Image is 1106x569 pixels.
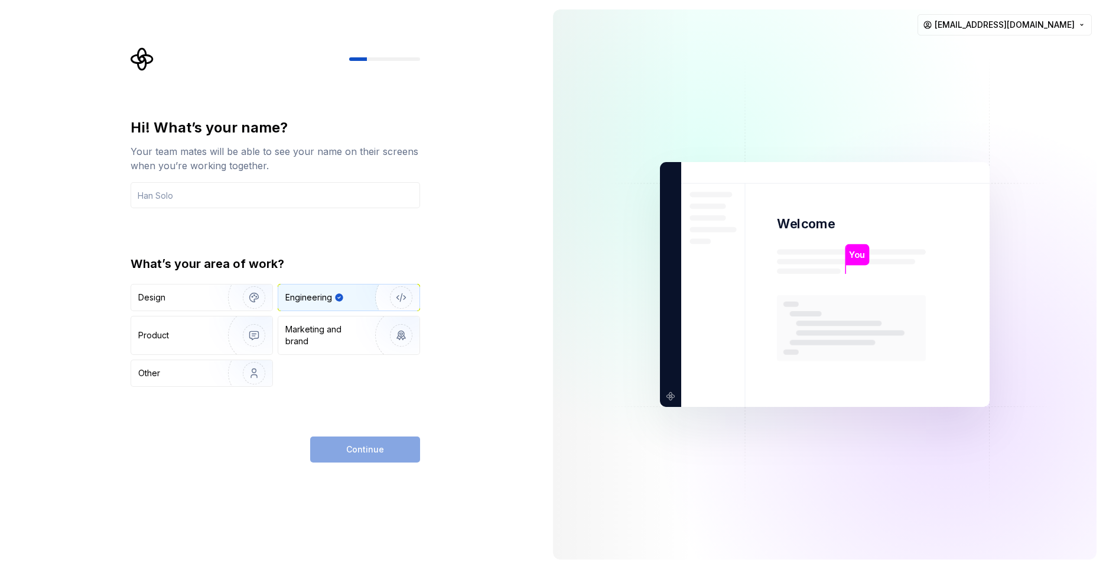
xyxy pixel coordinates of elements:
p: You [849,248,865,261]
input: Han Solo [131,182,420,208]
button: [EMAIL_ADDRESS][DOMAIN_NAME] [918,14,1092,35]
div: Hi! What’s your name? [131,118,420,137]
span: [EMAIL_ADDRESS][DOMAIN_NAME] [935,19,1075,31]
div: Design [138,292,165,303]
p: Welcome [777,215,835,232]
div: Marketing and brand [285,324,365,347]
div: What’s your area of work? [131,256,420,272]
div: Your team mates will be able to see your name on their screens when you’re working together. [131,144,420,173]
div: Product [138,329,169,341]
div: Engineering [285,292,332,303]
svg: Supernova Logo [131,47,154,71]
div: Other [138,367,160,379]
